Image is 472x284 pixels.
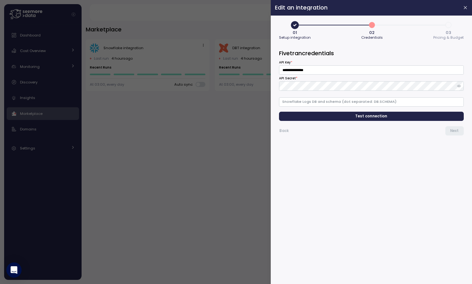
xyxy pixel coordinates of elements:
span: Test connection [356,112,388,121]
span: 01 [293,30,297,35]
button: 202Credentials [361,20,383,41]
span: Back [279,127,289,135]
button: Test connection [279,112,464,121]
span: Pricing & Budget [433,36,464,39]
h2: Edit an integration [275,5,458,10]
span: 03 [446,30,451,35]
div: Open Intercom Messenger [6,262,22,278]
span: Credentials [361,36,383,39]
span: 02 [369,30,375,35]
span: 2 [367,20,377,30]
span: 3 [443,20,454,30]
button: 01Setup integration [279,20,311,41]
button: Next [445,126,464,135]
button: Back [279,126,289,135]
button: 303Pricing & Budget [433,20,464,41]
h3: Fivetran credentials [279,49,464,57]
span: Setup integration [279,36,311,39]
span: Next [450,127,459,135]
